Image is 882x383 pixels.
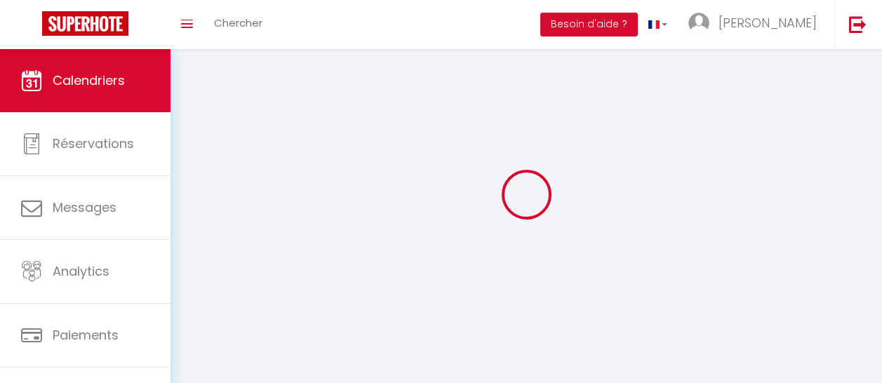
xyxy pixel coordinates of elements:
span: Analytics [53,262,109,280]
span: Chercher [214,15,262,30]
span: Paiements [53,326,119,344]
button: Besoin d'aide ? [540,13,638,36]
span: Calendriers [53,72,125,89]
span: Messages [53,199,116,216]
img: Super Booking [42,11,128,36]
img: logout [849,15,867,33]
img: ... [688,13,709,34]
span: [PERSON_NAME] [719,14,817,32]
span: Réservations [53,135,134,152]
